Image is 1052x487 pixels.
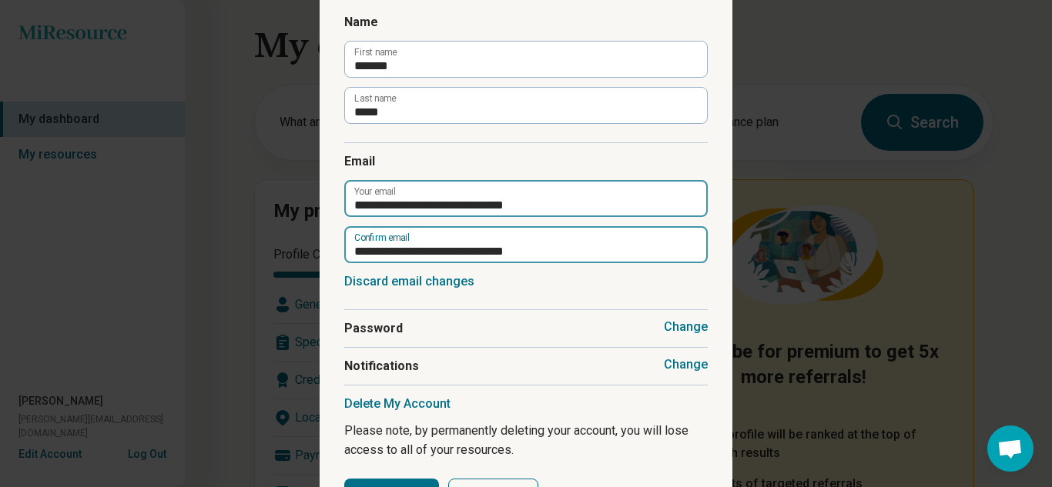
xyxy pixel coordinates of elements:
span: Notifications [344,357,708,375]
button: Change [664,357,708,372]
p: Please note, by permanently deleting your account, you will lose access to all of your resources. [344,421,708,460]
button: Change [664,319,708,335]
span: Email [344,152,708,171]
button: Discard email changes [344,274,474,289]
span: Name [344,13,708,32]
button: Delete My Account [344,396,451,412]
span: Password [344,319,708,338]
